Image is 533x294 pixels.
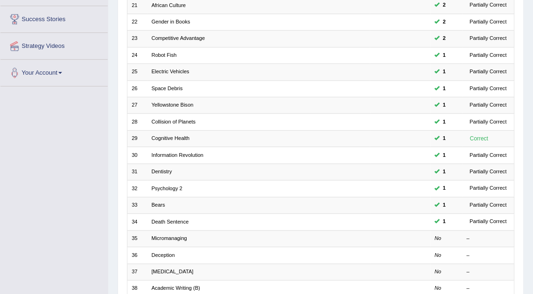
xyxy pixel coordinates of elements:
[439,101,448,109] span: You can still take this question
[466,34,509,43] div: Partially Correct
[466,268,509,276] div: –
[439,151,448,160] span: You can still take this question
[127,31,147,47] td: 23
[434,235,441,241] em: No
[127,14,147,30] td: 22
[127,214,147,230] td: 34
[127,230,147,247] td: 35
[151,19,190,24] a: Gender in Books
[466,51,509,60] div: Partially Correct
[151,52,176,58] a: Robot Fish
[439,1,448,9] span: You can still take this question
[127,163,147,180] td: 31
[127,64,147,80] td: 25
[151,35,205,41] a: Competitive Advantage
[466,85,509,93] div: Partially Correct
[466,134,491,143] div: Correct
[439,201,448,209] span: You can still take this question
[439,34,448,43] span: You can still take this question
[0,6,108,30] a: Success Stories
[0,60,108,83] a: Your Account
[127,180,147,197] td: 32
[151,252,175,258] a: Deception
[151,202,165,208] a: Bears
[466,168,509,176] div: Partially Correct
[151,69,189,74] a: Electric Vehicles
[466,252,509,259] div: –
[151,285,200,291] a: Academic Writing (B)
[127,80,147,97] td: 26
[466,201,509,209] div: Partially Correct
[439,85,448,93] span: You can still take this question
[466,285,509,292] div: –
[0,33,108,56] a: Strategy Videos
[151,235,187,241] a: Micromanaging
[439,184,448,193] span: You can still take this question
[127,114,147,130] td: 28
[466,101,509,109] div: Partially Correct
[434,252,441,258] em: No
[466,217,509,226] div: Partially Correct
[127,97,147,113] td: 27
[439,168,448,176] span: You can still take this question
[127,197,147,213] td: 33
[466,18,509,26] div: Partially Correct
[466,184,509,193] div: Partially Correct
[434,269,441,274] em: No
[439,51,448,60] span: You can still take this question
[127,247,147,263] td: 36
[466,235,509,242] div: –
[127,47,147,63] td: 24
[151,219,188,224] a: Death Sentence
[151,186,182,191] a: Psychology 2
[127,263,147,280] td: 37
[466,68,509,76] div: Partially Correct
[434,285,441,291] em: No
[127,130,147,147] td: 29
[466,151,509,160] div: Partially Correct
[151,169,172,174] a: Dentistry
[151,135,189,141] a: Cognitive Health
[439,18,448,26] span: You can still take this question
[151,152,204,158] a: Information Revolution
[466,1,509,9] div: Partially Correct
[439,68,448,76] span: You can still take this question
[439,134,448,143] span: You can still take this question
[127,147,147,163] td: 30
[439,118,448,126] span: You can still take this question
[151,269,193,274] a: [MEDICAL_DATA]
[439,217,448,226] span: You can still take this question
[151,102,193,108] a: Yellowstone Bison
[151,2,186,8] a: African Culture
[151,119,196,124] a: Collision of Planets
[466,118,509,126] div: Partially Correct
[151,85,182,91] a: Space Debris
